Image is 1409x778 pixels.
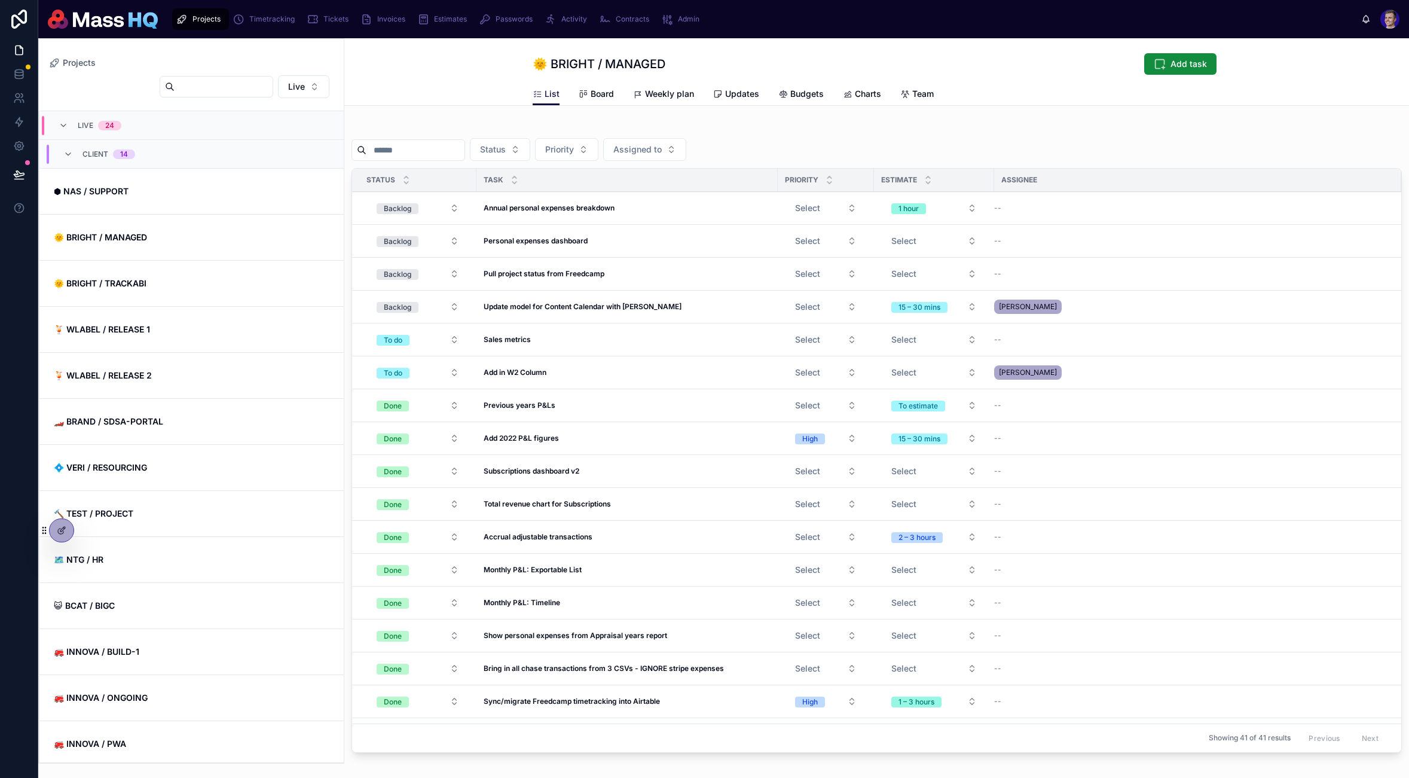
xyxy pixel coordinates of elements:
[999,368,1057,377] span: [PERSON_NAME]
[39,491,344,537] a: 🔨 TEST / PROJECT
[994,664,1387,673] a: --
[484,335,531,344] strong: Sales metrics
[882,493,986,515] button: Select Button
[881,175,917,185] span: Estimate
[366,295,469,318] a: Select Button
[54,370,152,380] strong: 🍹 WLABEL / RELEASE 2
[39,445,344,491] a: 💠 VERI / RESOURCING
[39,215,344,261] a: 🌞 BRIGHT / MANAGED
[882,460,986,482] button: Select Button
[366,591,469,614] a: Select Button
[881,295,987,318] a: Select Button
[229,8,303,30] a: Timetracking
[39,169,344,215] a: ⬢ NAS / SUPPORT
[39,537,344,583] a: 🗺 NTG / HR
[367,691,469,712] button: Select Button
[82,150,108,159] span: Client
[891,268,916,280] span: Select
[994,565,1387,575] a: --
[633,83,694,107] a: Weekly plan
[882,559,986,581] button: Select Button
[366,175,395,185] span: Status
[785,460,867,483] a: Select Button
[786,559,866,581] button: Select Button
[480,144,506,155] span: Status
[484,401,555,410] strong: Previous years P&Ls
[898,203,919,214] div: 1 hour
[545,144,574,155] span: Priority
[384,532,402,543] div: Done
[484,697,660,706] strong: Sync/migrate Freedcamp timetracking into Airtable
[795,334,820,346] span: Select
[39,721,344,767] a: 🚒 INNOVA / PWA
[999,302,1057,312] span: [PERSON_NAME]
[484,401,771,410] a: Previous years P&Ls
[367,559,469,581] button: Select Button
[579,83,614,107] a: Board
[785,657,867,680] a: Select Button
[54,508,133,518] strong: 🔨 TEST / PROJECT
[795,235,820,247] span: Select
[994,664,1001,673] span: --
[785,591,867,614] a: Select Button
[366,230,469,252] a: Select Button
[357,8,414,30] a: Invoices
[484,368,771,377] a: Add in W2 Column
[898,302,940,313] div: 15 – 30 mins
[367,296,469,318] button: Select Button
[484,175,503,185] span: Task
[785,690,867,713] a: Select Button
[54,554,103,565] strong: 🗺 NTG / HR
[533,83,560,106] a: List
[891,597,916,609] span: Select
[366,559,469,581] a: Select Button
[63,57,96,69] span: Projects
[994,434,1387,443] a: --
[367,625,469,646] button: Select Button
[1001,175,1037,185] span: Assignee
[192,14,221,24] span: Projects
[881,361,987,384] a: Select Button
[484,532,771,542] a: Accrual adjustable transactions
[366,657,469,680] a: Select Button
[366,394,469,417] a: Select Button
[475,8,541,30] a: Passwords
[785,493,867,515] a: Select Button
[645,88,694,100] span: Weekly plan
[795,597,820,609] span: Select
[994,598,1387,608] a: --
[786,691,866,712] button: Select Button
[678,14,699,24] span: Admin
[384,236,411,247] div: Backlog
[881,591,987,614] a: Select Button
[366,526,469,548] a: Select Button
[288,81,305,93] span: Live
[384,598,402,609] div: Done
[616,14,649,24] span: Contracts
[484,499,611,508] strong: Total revenue chart for Subscriptions
[167,6,1361,32] div: scrollable content
[882,691,986,712] button: Select Button
[900,83,934,107] a: Team
[881,460,987,483] a: Select Button
[484,598,560,607] strong: Monthly P&L: Timeline
[994,269,1387,279] a: --
[785,295,867,318] a: Select Button
[994,269,1001,279] span: --
[882,428,986,449] button: Select Button
[882,395,986,416] button: Select Button
[367,493,469,515] button: Select Button
[881,690,987,713] a: Select Button
[367,362,469,383] button: Select Button
[366,361,469,384] a: Select Button
[613,144,662,155] span: Assigned to
[39,399,344,445] a: 🏎️ BRAND / SDSA-PORTAL
[994,565,1001,575] span: --
[484,697,771,706] a: Sync/migrate Freedcamp timetracking into Airtable
[484,466,579,475] strong: Subscriptions dashboard v2
[54,324,150,334] strong: 🍹 WLABEL / RELEASE 1
[484,664,724,673] strong: Bring in all chase transactions from 3 CSVs - IGNORE stripe expenses
[790,88,824,100] span: Budgets
[785,328,867,351] a: Select Button
[785,526,867,548] a: Select Button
